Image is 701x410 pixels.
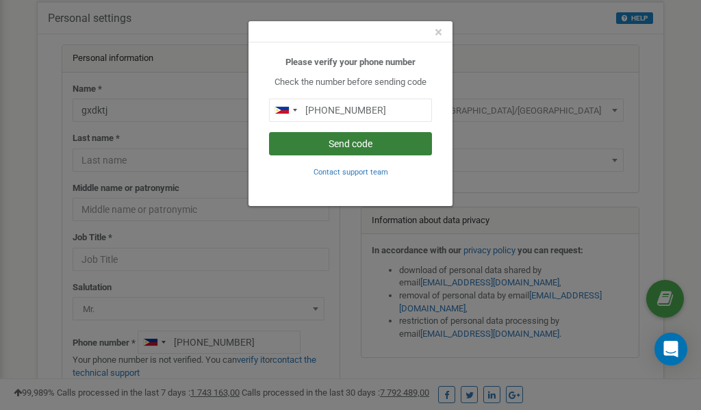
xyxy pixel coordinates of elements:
[435,24,442,40] span: ×
[269,99,432,122] input: 0905 123 4567
[654,333,687,366] div: Open Intercom Messenger
[435,25,442,40] button: Close
[285,57,416,67] b: Please verify your phone number
[314,166,388,177] a: Contact support team
[269,132,432,155] button: Send code
[314,168,388,177] small: Contact support team
[269,76,432,89] p: Check the number before sending code
[270,99,301,121] div: Telephone country code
